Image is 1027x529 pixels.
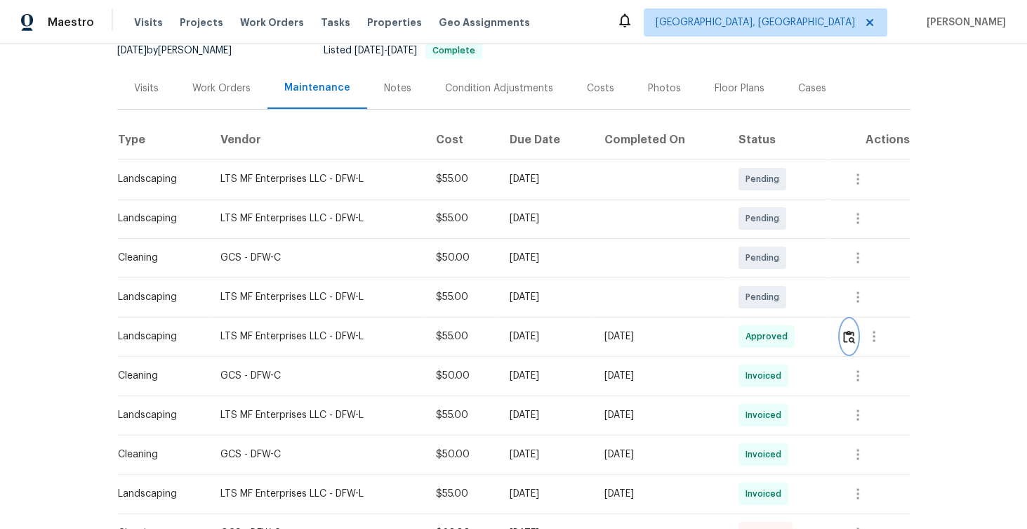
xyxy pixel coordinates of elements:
div: Maintenance [284,81,350,95]
div: by [PERSON_NAME] [117,42,249,59]
span: Invoiced [746,369,787,383]
span: Invoiced [746,448,787,462]
div: Landscaping [118,172,198,186]
div: LTS MF Enterprises LLC - DFW-L [220,172,413,186]
th: Type [117,120,209,159]
div: LTS MF Enterprises LLC - DFW-L [220,487,413,501]
span: [GEOGRAPHIC_DATA], [GEOGRAPHIC_DATA] [656,15,855,30]
div: Cleaning [118,251,198,265]
span: Approved [746,329,793,344]
div: $55.00 [436,408,487,422]
div: Landscaping [118,487,198,501]
span: [DATE] [117,46,147,55]
span: Listed [324,46,482,55]
div: $55.00 [436,211,487,226]
div: LTS MF Enterprises LLC - DFW-L [220,290,413,304]
div: GCS - DFW-C [220,448,413,462]
div: Costs [587,81,614,96]
span: Geo Assignments [439,15,530,30]
div: $50.00 [436,369,487,383]
span: [PERSON_NAME] [921,15,1006,30]
div: [DATE] [604,369,716,383]
span: Pending [746,251,785,265]
span: Tasks [321,18,350,27]
span: Invoiced [746,408,787,422]
div: Landscaping [118,211,198,226]
div: Landscaping [118,329,198,344]
div: LTS MF Enterprises LLC - DFW-L [220,329,413,344]
span: Visits [134,15,163,30]
span: Work Orders [240,15,304,30]
div: GCS - DFW-C [220,251,413,265]
div: [DATE] [510,251,582,265]
div: Notes [384,81,411,96]
span: Properties [367,15,422,30]
div: [DATE] [510,211,582,226]
span: Pending [746,290,785,304]
div: $55.00 [436,487,487,501]
div: Cases [798,81,826,96]
th: Completed On [593,120,727,159]
div: [DATE] [510,369,582,383]
div: [DATE] [604,448,716,462]
span: [DATE] [387,46,417,55]
span: - [355,46,417,55]
th: Cost [425,120,498,159]
div: [DATE] [510,408,582,422]
div: $55.00 [436,329,487,344]
div: Landscaping [118,290,198,304]
div: Cleaning [118,448,198,462]
div: [DATE] [510,448,582,462]
div: [DATE] [604,487,716,501]
span: Pending [746,211,785,226]
div: [DATE] [510,487,582,501]
th: Due Date [498,120,593,159]
div: Visits [134,81,159,96]
img: Review Icon [843,330,855,344]
div: Floor Plans [715,81,764,96]
div: $55.00 [436,172,487,186]
div: GCS - DFW-C [220,369,413,383]
div: [DATE] [604,408,716,422]
th: Status [727,120,830,159]
div: [DATE] [510,329,582,344]
span: Complete [427,46,481,55]
div: Photos [648,81,681,96]
span: Invoiced [746,487,787,501]
div: Condition Adjustments [445,81,553,96]
th: Vendor [209,120,425,159]
div: Cleaning [118,369,198,383]
div: [DATE] [510,172,582,186]
div: $50.00 [436,251,487,265]
span: [DATE] [355,46,384,55]
th: Actions [830,120,910,159]
button: Review Icon [841,320,857,353]
div: $55.00 [436,290,487,304]
div: LTS MF Enterprises LLC - DFW-L [220,408,413,422]
span: Projects [180,15,223,30]
div: $50.00 [436,448,487,462]
div: LTS MF Enterprises LLC - DFW-L [220,211,413,226]
div: [DATE] [510,290,582,304]
span: Pending [746,172,785,186]
div: [DATE] [604,329,716,344]
div: Landscaping [118,408,198,422]
span: Maestro [48,15,94,30]
div: Work Orders [192,81,251,96]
